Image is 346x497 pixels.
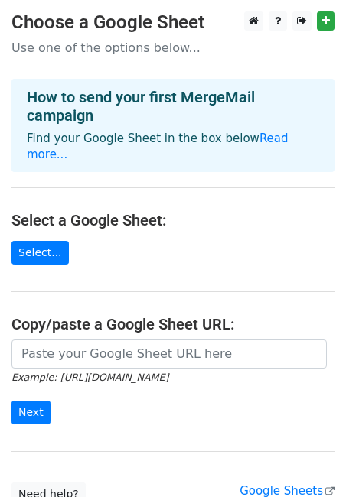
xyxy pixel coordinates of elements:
h4: Select a Google Sheet: [11,211,335,229]
input: Next [11,401,51,424]
input: Paste your Google Sheet URL here [11,339,327,369]
p: Use one of the options below... [11,40,335,56]
small: Example: [URL][DOMAIN_NAME] [11,372,168,383]
a: Select... [11,241,69,265]
p: Find your Google Sheet in the box below [27,131,319,163]
h3: Choose a Google Sheet [11,11,335,34]
h4: Copy/paste a Google Sheet URL: [11,315,335,333]
h4: How to send your first MergeMail campaign [27,88,319,125]
a: Read more... [27,132,289,161]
